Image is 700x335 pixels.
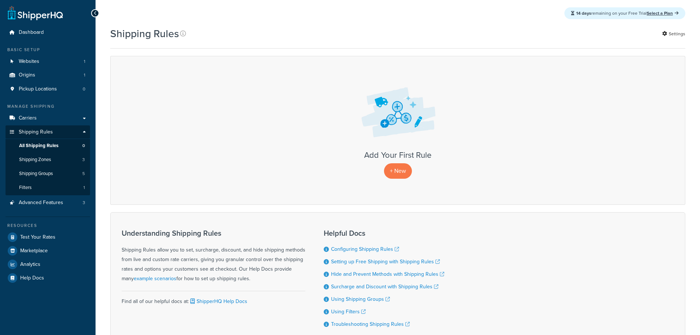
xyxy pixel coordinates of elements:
span: + New [390,167,406,175]
li: Origins [6,68,90,82]
span: Shipping Rules [19,129,53,135]
span: 3 [83,200,85,206]
span: 3 [82,157,85,163]
span: Test Your Rates [20,234,55,240]
span: Origins [19,72,35,78]
a: Troubleshooting Shipping Rules [331,320,410,328]
a: Surcharge and Discount with Shipping Rules [331,283,438,291]
a: Pickup Locations 0 [6,82,90,96]
a: All Shipping Rules 0 [6,139,90,153]
h3: Helpful Docs [324,229,444,237]
li: Shipping Zones [6,153,90,167]
div: Manage Shipping [6,103,90,110]
span: Marketplace [20,248,48,254]
a: Websites 1 [6,55,90,68]
li: All Shipping Rules [6,139,90,153]
span: Analytics [20,261,40,268]
span: 1 [84,72,85,78]
span: Dashboard [19,29,44,36]
a: Dashboard [6,26,90,39]
div: Find all of our helpful docs at: [122,291,305,306]
span: 0 [82,143,85,149]
strong: 14 days [576,10,591,17]
li: Shipping Groups [6,167,90,181]
span: Advanced Features [19,200,63,206]
span: Carriers [19,115,37,121]
a: Origins 1 [6,68,90,82]
a: Using Shipping Groups [331,295,390,303]
li: Shipping Rules [6,125,90,195]
a: Configuring Shipping Rules [331,245,399,253]
a: + New [384,163,412,178]
a: Test Your Rates [6,231,90,244]
div: Resources [6,222,90,229]
a: Shipping Groups 5 [6,167,90,181]
a: Setting up Free Shipping with Shipping Rules [331,258,440,265]
a: Settings [662,29,685,39]
a: Advanced Features 3 [6,196,90,210]
span: Shipping Zones [19,157,51,163]
div: Shipping Rules allow you to set, surcharge, discount, and hide shipping methods from live and cus... [122,229,305,284]
span: Help Docs [20,275,44,281]
span: 5 [82,171,85,177]
span: 1 [83,185,85,191]
span: 1 [84,58,85,65]
li: Filters [6,181,90,195]
a: Analytics [6,258,90,271]
span: 0 [83,86,85,92]
a: Shipping Zones 3 [6,153,90,167]
span: Websites [19,58,39,65]
span: Filters [19,185,32,191]
span: Pickup Locations [19,86,57,92]
span: Shipping Groups [19,171,53,177]
a: Select a Plan [647,10,679,17]
a: Marketplace [6,244,90,257]
h3: Add Your First Rule [118,151,678,160]
li: Websites [6,55,90,68]
div: remaining on your Free Trial [564,7,685,19]
a: ShipperHQ Help Docs [189,297,247,305]
h3: Understanding Shipping Rules [122,229,305,237]
h1: Shipping Rules [110,26,179,41]
a: Shipping Rules [6,125,90,139]
a: Carriers [6,111,90,125]
a: Help Docs [6,271,90,285]
a: Filters 1 [6,181,90,195]
a: ShipperHQ Home [8,6,63,20]
a: Using Filters [331,308,366,316]
li: Pickup Locations [6,82,90,96]
li: Advanced Features [6,196,90,210]
span: All Shipping Rules [19,143,58,149]
a: Hide and Prevent Methods with Shipping Rules [331,270,444,278]
div: Basic Setup [6,47,90,53]
a: example scenarios [134,275,176,282]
